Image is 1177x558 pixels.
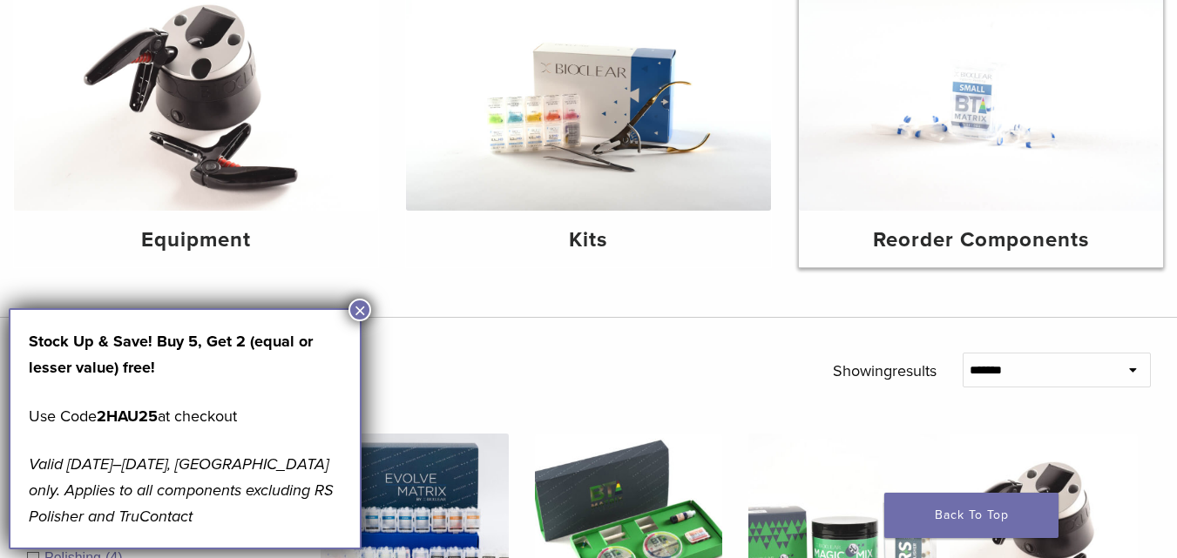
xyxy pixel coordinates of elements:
[29,454,334,526] em: Valid [DATE]–[DATE], [GEOGRAPHIC_DATA] only. Applies to all components excluding RS Polisher and ...
[29,332,313,377] strong: Stock Up & Save! Buy 5, Get 2 (equal or lesser value) free!
[833,353,937,389] p: Showing results
[28,225,364,256] h4: Equipment
[420,225,756,256] h4: Kits
[97,407,158,426] strong: 2HAU25
[813,225,1149,256] h4: Reorder Components
[348,299,371,321] button: Close
[29,403,342,429] p: Use Code at checkout
[884,493,1059,538] a: Back To Top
